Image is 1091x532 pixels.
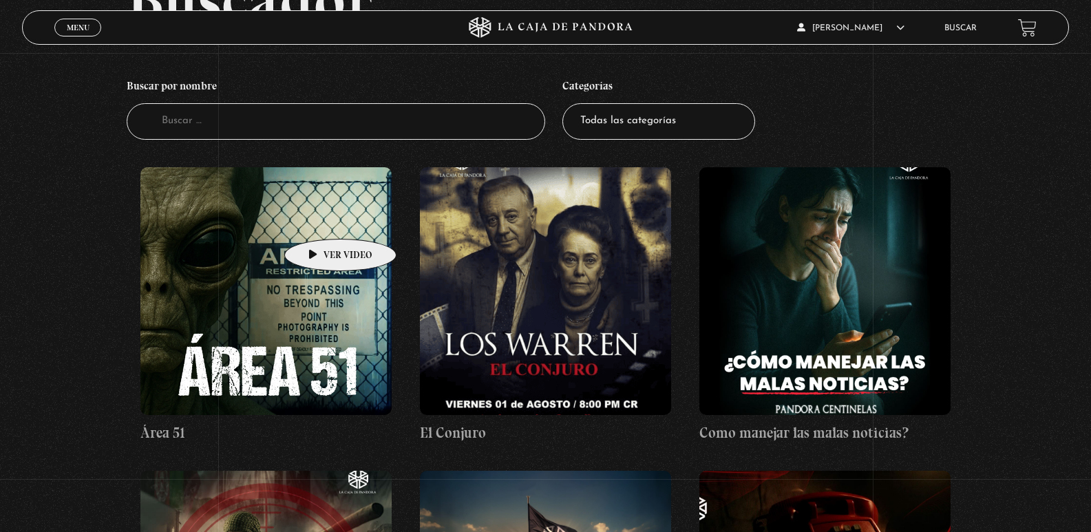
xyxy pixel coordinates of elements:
[699,167,951,444] a: Como manejar las malas noticias?
[944,24,977,32] a: Buscar
[420,167,671,444] a: El Conjuro
[1018,19,1037,37] a: View your shopping cart
[420,422,671,444] h4: El Conjuro
[562,72,755,104] h4: Categorías
[699,422,951,444] h4: Como manejar las malas noticias?
[62,35,94,45] span: Cerrar
[140,167,392,444] a: Área 51
[127,72,546,104] h4: Buscar por nombre
[140,422,392,444] h4: Área 51
[67,23,89,32] span: Menu
[797,24,904,32] span: [PERSON_NAME]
